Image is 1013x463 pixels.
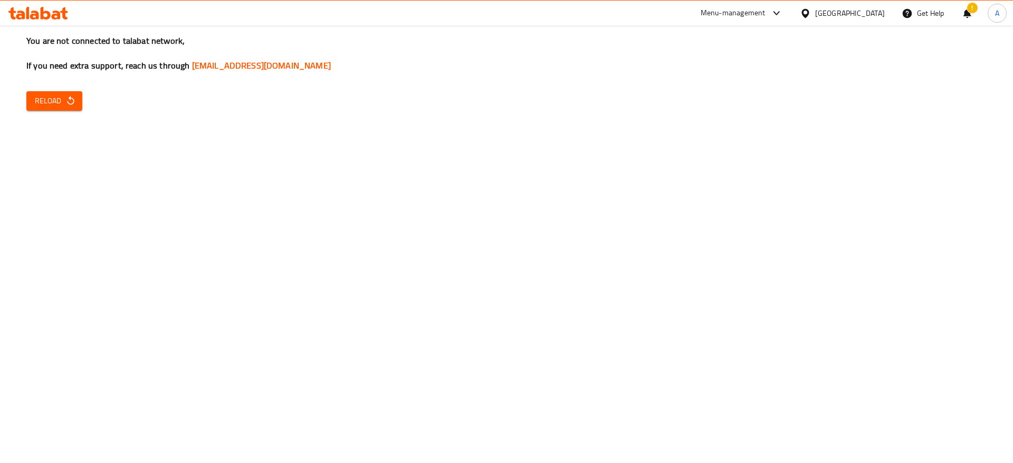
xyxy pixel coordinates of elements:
[701,7,766,20] div: Menu-management
[26,35,987,72] h3: You are not connected to talabat network, If you need extra support, reach us through
[192,57,331,73] a: [EMAIL_ADDRESS][DOMAIN_NAME]
[995,7,999,19] span: A
[815,7,885,19] div: [GEOGRAPHIC_DATA]
[35,94,74,108] span: Reload
[26,91,82,111] button: Reload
